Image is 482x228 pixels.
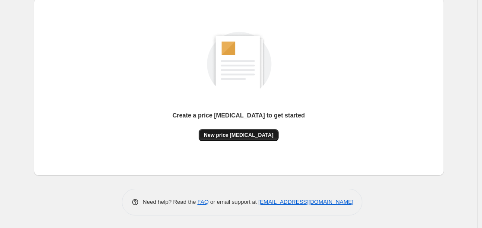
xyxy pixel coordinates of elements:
[204,132,273,139] span: New price [MEDICAL_DATA]
[199,129,279,141] button: New price [MEDICAL_DATA]
[197,199,209,205] a: FAQ
[258,199,353,205] a: [EMAIL_ADDRESS][DOMAIN_NAME]
[209,199,258,205] span: or email support at
[172,111,305,120] p: Create a price [MEDICAL_DATA] to get started
[143,199,198,205] span: Need help? Read the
